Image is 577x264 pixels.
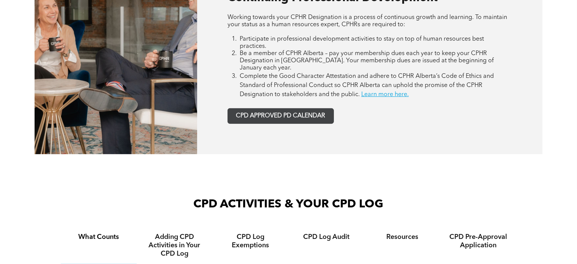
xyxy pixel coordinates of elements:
span: Be a member of CPHR Alberta – pay your membership dues each year to keep your CPHR Designation in... [240,51,494,71]
h4: What Counts [68,233,130,241]
span: CPD ACTIVITIES & YOUR CPD LOG [194,199,384,210]
h4: Resources [371,233,434,241]
h4: CPD Log Audit [296,233,358,241]
h4: CPD Pre-Approval Application [447,233,510,250]
span: Participate in professional development activities to stay on top of human resources best practices. [240,36,484,49]
a: Learn more here. [361,92,409,98]
h4: CPD Log Exemptions [220,233,282,250]
h4: Adding CPD Activities in Your CPD Log [144,233,206,258]
span: CPD APPROVED PD CALENDAR [236,112,326,120]
a: CPD APPROVED PD CALENDAR [228,108,334,124]
span: Complete the Good Character Attestation and adhere to CPHR Alberta’s Code of Ethics and Standard ... [240,73,494,98]
span: Working towards your CPHR Designation is a process of continuous growth and learning. To maintain... [228,14,507,28]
